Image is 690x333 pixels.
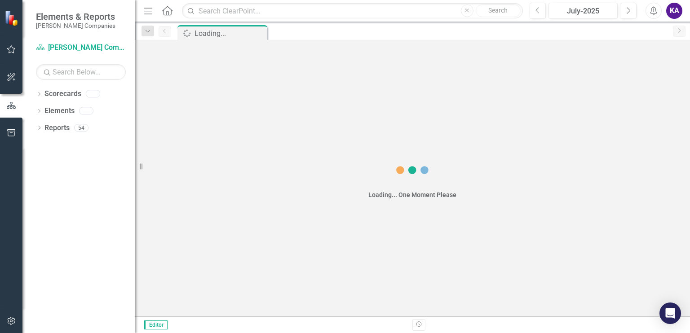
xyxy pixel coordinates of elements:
img: ClearPoint Strategy [4,9,21,26]
div: 54 [74,124,88,131]
span: Elements & Reports [36,11,115,22]
a: [PERSON_NAME] Companies [36,43,126,53]
a: Reports [44,123,70,133]
small: [PERSON_NAME] Companies [36,22,115,29]
input: Search ClearPoint... [182,3,522,19]
span: Editor [144,320,168,329]
div: Loading... One Moment Please [368,190,456,199]
button: KA [666,3,682,19]
button: July-2025 [548,3,618,19]
div: Open Intercom Messenger [659,302,681,324]
a: Scorecards [44,89,81,99]
div: Loading... [195,28,265,39]
a: Elements [44,106,75,116]
span: Search [488,7,508,14]
button: Search [476,4,521,17]
div: July-2025 [552,6,615,17]
input: Search Below... [36,64,126,80]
